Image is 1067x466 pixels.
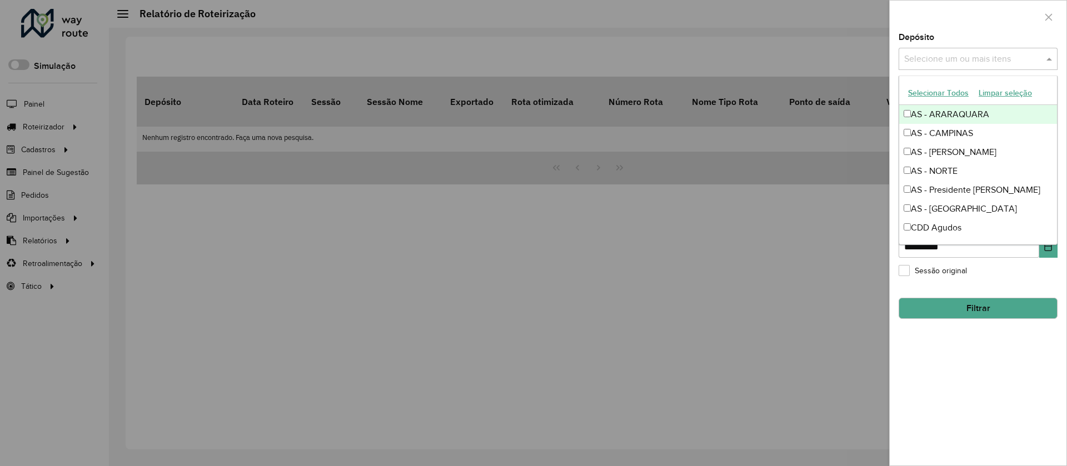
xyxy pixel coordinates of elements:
[899,199,1057,218] div: AS - [GEOGRAPHIC_DATA]
[899,124,1057,143] div: AS - CAMPINAS
[899,218,1057,237] div: CDD Agudos
[899,76,1058,245] ng-dropdown-panel: Options list
[974,84,1037,102] button: Limpar seleção
[899,105,1057,124] div: AS - ARARAQUARA
[899,265,967,277] label: Sessão original
[899,143,1057,162] div: AS - [PERSON_NAME]
[899,162,1057,181] div: AS - NORTE
[1039,235,1058,258] button: Choose Date
[899,237,1057,256] div: CDD Araraquara
[899,298,1058,319] button: Filtrar
[899,31,934,44] label: Depósito
[899,181,1057,199] div: AS - Presidente [PERSON_NAME]
[903,84,974,102] button: Selecionar Todos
